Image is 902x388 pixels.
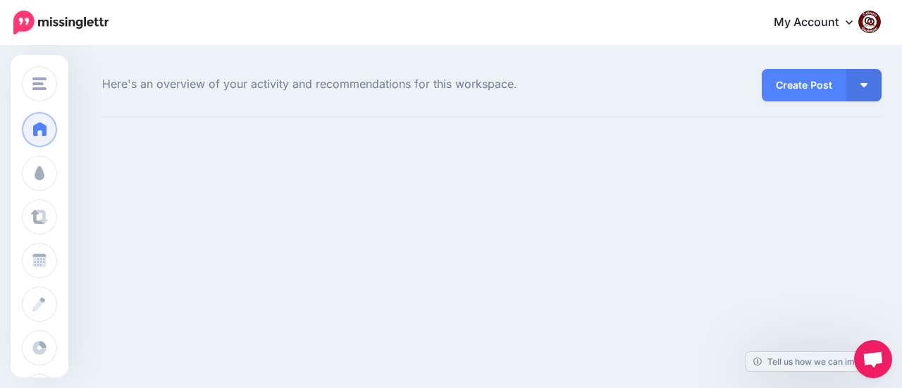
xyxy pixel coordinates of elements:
a: My Account [760,6,881,40]
a: Create Post [762,69,846,101]
div: Aprire la chat [854,340,892,378]
span: Here's an overview of your activity and recommendations for this workspace. [102,75,614,94]
a: Tell us how we can improve [746,352,885,371]
img: Missinglettr [13,11,109,35]
img: arrow-down-white.png [860,83,867,87]
img: menu.png [32,77,47,90]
